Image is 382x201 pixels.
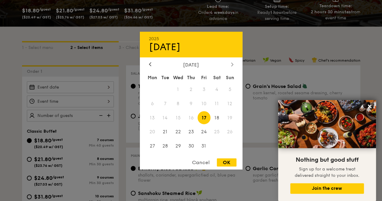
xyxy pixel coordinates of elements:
[210,97,223,110] span: 11
[172,97,185,110] span: 8
[172,83,185,96] span: 1
[172,140,185,153] span: 29
[146,125,159,138] span: 20
[146,97,159,110] span: 6
[185,140,197,153] span: 30
[172,72,185,83] div: Wed
[223,125,236,138] span: 26
[223,72,236,83] div: Sun
[159,72,172,83] div: Tue
[146,140,159,153] span: 27
[197,140,210,153] span: 31
[210,111,223,124] span: 18
[290,183,364,194] button: Join the crew
[185,111,197,124] span: 16
[185,125,197,138] span: 23
[197,111,210,124] span: 17
[149,41,233,53] div: [DATE]
[210,72,223,83] div: Sat
[159,111,172,124] span: 14
[197,72,210,83] div: Fri
[172,125,185,138] span: 22
[149,36,233,41] div: 2025
[223,111,236,124] span: 19
[185,83,197,96] span: 2
[278,100,376,148] img: DSC07876-Edit02-Large.jpeg
[185,72,197,83] div: Thu
[146,72,159,83] div: Mon
[210,125,223,138] span: 25
[159,97,172,110] span: 7
[186,158,216,167] div: Cancel
[146,111,159,124] span: 13
[295,167,359,178] span: Sign up for a welcome treat delivered straight to your inbox.
[172,111,185,124] span: 15
[197,83,210,96] span: 3
[223,97,236,110] span: 12
[296,156,358,164] span: Nothing but good stuff
[365,102,374,111] button: Close
[159,125,172,138] span: 21
[159,140,172,153] span: 28
[197,125,210,138] span: 24
[197,97,210,110] span: 10
[217,158,236,167] div: OK
[210,83,223,96] span: 4
[149,62,233,67] div: [DATE]
[185,97,197,110] span: 9
[223,83,236,96] span: 5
